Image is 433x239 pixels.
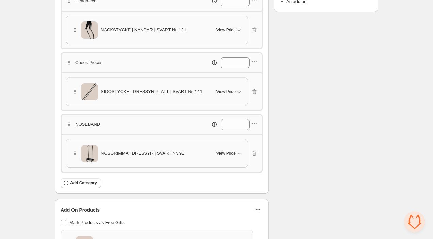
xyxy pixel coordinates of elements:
[216,89,236,94] span: View Price
[404,212,425,232] div: Öppna chatt
[101,150,184,157] span: NOSGRIMMA | DRESSYR | SVART Nr. 91
[70,180,97,186] span: Add Category
[81,81,98,103] img: SIDOSTYCKE | DRESSYR PLATT | SVART Nr. 141
[212,86,246,97] button: View Price
[216,151,236,156] span: View Price
[61,207,100,213] span: Add On Products
[101,88,202,95] span: SIDOSTYCKE | DRESSYR PLATT | SVART Nr. 141
[81,19,98,41] img: NACKSTYCKE | KANDAR | SVART Nr. 121
[75,121,100,128] p: NOSEBAND
[75,59,102,66] p: Cheek Pieces
[212,148,246,159] button: View Price
[69,220,125,225] span: Mark Products as Free Gifts
[61,178,101,188] button: Add Category
[81,143,98,164] img: NOSGRIMMA | DRESSYR | SVART Nr. 91
[216,27,236,33] span: View Price
[101,27,186,33] span: NACKSTYCKE | KANDAR | SVART Nr. 121
[212,25,246,35] button: View Price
